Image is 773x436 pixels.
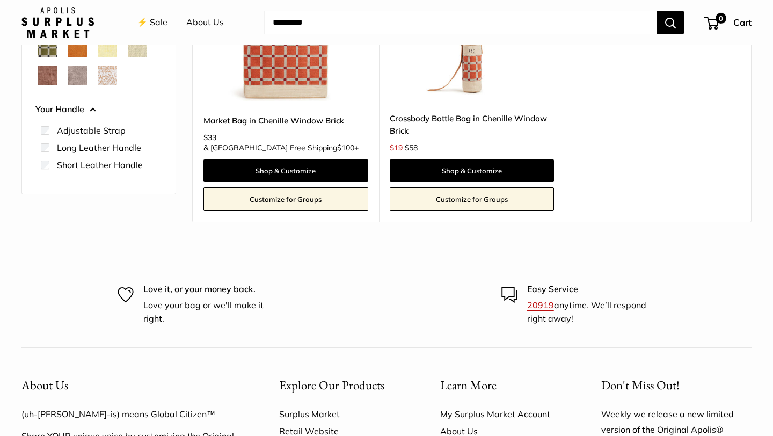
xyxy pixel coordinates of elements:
[203,133,216,142] span: $33
[279,377,384,393] span: Explore Our Products
[440,375,564,396] button: Learn More
[68,66,87,85] button: Taupe
[279,375,403,396] button: Explore Our Products
[21,377,68,393] span: About Us
[128,38,147,57] button: Mint Sorbet
[21,7,94,38] img: Apolis: Surplus Market
[279,405,403,423] a: Surplus Market
[143,282,272,296] p: Love it, or your money back.
[38,38,57,57] button: Chenille Window Sage
[98,66,117,85] button: White Porcelain
[57,141,141,154] label: Long Leather Handle
[440,405,564,423] a: My Surplus Market Account
[21,406,242,423] p: (uh-[PERSON_NAME]-is) means Global Citizen™
[143,299,272,326] p: Love your bag or we'll make it right.
[601,375,752,396] p: Don't Miss Out!
[527,299,656,326] p: anytime. We’ll respond right away!
[733,17,752,28] span: Cart
[186,14,224,31] a: About Us
[337,143,354,152] span: $100
[203,187,368,211] a: Customize for Groups
[203,144,359,151] span: & [GEOGRAPHIC_DATA] Free Shipping +
[390,143,403,152] span: $19
[405,143,418,152] span: $58
[527,300,554,310] a: 20919
[38,66,57,85] button: Mustang
[203,159,368,182] a: Shop & Customize
[657,11,684,34] button: Search
[137,14,167,31] a: ⚡️ Sale
[390,187,555,211] a: Customize for Groups
[98,38,117,57] button: Daisy
[203,114,368,127] a: Market Bag in Chenille Window Brick
[57,158,143,171] label: Short Leather Handle
[57,124,126,137] label: Adjustable Strap
[264,11,657,34] input: Search...
[390,112,555,137] a: Crossbody Bottle Bag in Chenille Window Brick
[716,13,726,24] span: 0
[21,375,242,396] button: About Us
[390,159,555,182] a: Shop & Customize
[527,282,656,296] p: Easy Service
[68,38,87,57] button: Cognac
[35,101,162,118] button: Your Handle
[705,14,752,31] a: 0 Cart
[440,377,497,393] span: Learn More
